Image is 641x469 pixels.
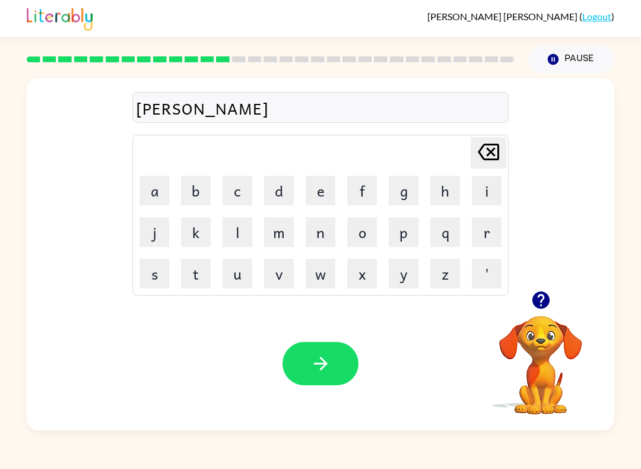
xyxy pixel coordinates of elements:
[264,176,294,205] button: d
[481,297,600,416] video: Your browser must support playing .mp4 files to use Literably. Please try using another browser.
[347,176,377,205] button: f
[306,176,335,205] button: e
[264,217,294,247] button: m
[139,217,169,247] button: j
[430,259,460,289] button: z
[430,176,460,205] button: h
[582,11,611,22] a: Logout
[528,46,614,73] button: Pause
[427,11,614,22] div: ( )
[389,217,418,247] button: p
[472,176,502,205] button: i
[430,217,460,247] button: q
[181,217,211,247] button: k
[139,176,169,205] button: a
[347,217,377,247] button: o
[136,96,505,121] div: [PERSON_NAME]
[472,259,502,289] button: '
[264,259,294,289] button: v
[306,217,335,247] button: n
[389,259,418,289] button: y
[223,217,252,247] button: l
[389,176,418,205] button: g
[427,11,579,22] span: [PERSON_NAME] [PERSON_NAME]
[181,259,211,289] button: t
[223,176,252,205] button: c
[181,176,211,205] button: b
[347,259,377,289] button: x
[306,259,335,289] button: w
[223,259,252,289] button: u
[472,217,502,247] button: r
[27,5,93,31] img: Literably
[139,259,169,289] button: s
